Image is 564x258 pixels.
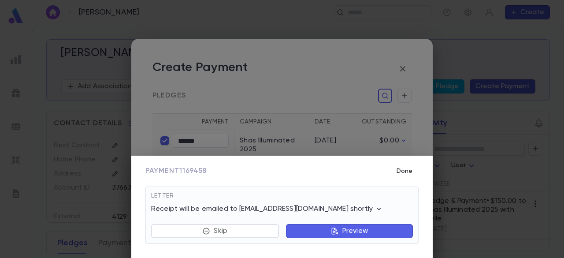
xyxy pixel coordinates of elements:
p: Skip [214,227,227,236]
button: Skip [151,224,279,238]
p: Preview [342,227,368,236]
button: Done [390,163,419,179]
p: Receipt will be emailed to [EMAIL_ADDRESS][DOMAIN_NAME] shortly [151,205,383,213]
div: Letter [151,192,413,205]
span: Payment 1169458 [145,167,207,176]
button: Preview [286,224,413,238]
